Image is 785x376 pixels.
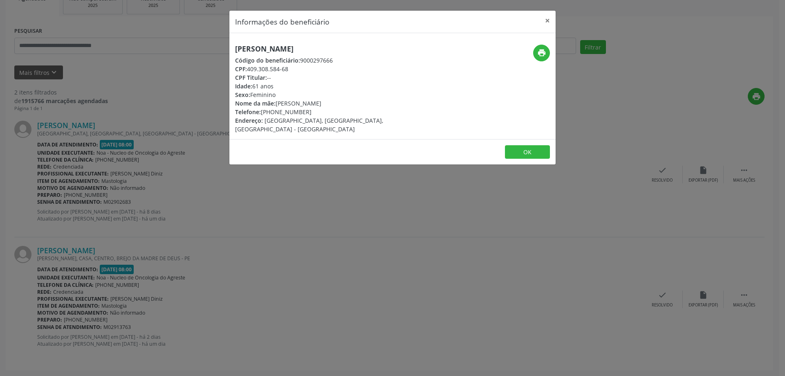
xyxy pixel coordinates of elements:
[235,65,247,73] span: CPF:
[235,90,441,99] div: Feminino
[235,56,441,65] div: 9000297666
[235,91,250,99] span: Sexo:
[533,45,550,61] button: print
[235,56,300,64] span: Código do beneficiário:
[539,11,556,31] button: Close
[235,65,441,73] div: 409.308.584-68
[537,48,546,57] i: print
[235,16,330,27] h5: Informações do beneficiário
[235,99,441,108] div: [PERSON_NAME]
[235,74,267,81] span: CPF Titular:
[235,82,252,90] span: Idade:
[235,82,441,90] div: 61 anos
[235,117,263,124] span: Endereço:
[235,99,276,107] span: Nome da mãe:
[235,108,441,116] div: [PHONE_NUMBER]
[505,145,550,159] button: OK
[235,45,441,53] h5: [PERSON_NAME]
[235,117,383,133] span: [GEOGRAPHIC_DATA], [GEOGRAPHIC_DATA], [GEOGRAPHIC_DATA] - [GEOGRAPHIC_DATA]
[235,108,261,116] span: Telefone:
[235,73,441,82] div: --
